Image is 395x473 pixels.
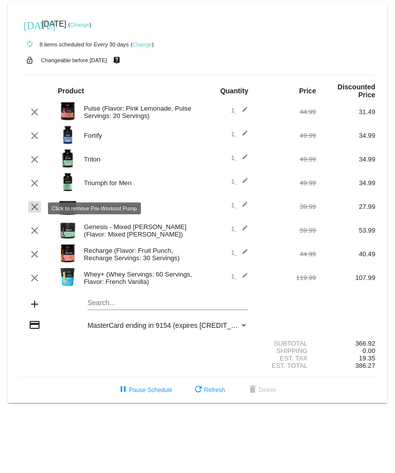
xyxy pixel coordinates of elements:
mat-icon: clear [29,201,41,213]
span: 19.35 [359,355,375,362]
div: 27.99 [316,203,375,210]
div: Shipping [257,347,316,355]
mat-icon: clear [29,177,41,189]
div: 31.49 [316,108,375,116]
img: Image-1-Triumph_carousel-front-transp.png [58,172,78,192]
div: 49.99 [257,156,316,163]
small: ( ) [68,22,91,28]
div: 53.99 [316,227,375,234]
mat-icon: clear [29,154,41,165]
mat-icon: autorenew [24,39,36,50]
div: 119.99 [257,274,316,281]
a: Change [70,22,89,28]
span: 1 [231,273,248,280]
span: 1 [231,178,248,185]
mat-icon: edit [236,225,248,236]
img: Image-1-Genesis-MB-2.0-2025-new-bottle-1000x1000-1.png [58,220,78,239]
span: 1 [231,130,248,138]
div: Pre-Workout Pump [79,203,198,210]
a: Change [132,41,152,47]
div: Recharge (Flavor: Fruit Punch, Recharge Servings: 30 Servings) [79,247,198,262]
span: 386.27 [355,362,375,369]
span: 1 [231,225,248,233]
div: 366.92 [316,340,375,347]
small: 8 items scheduled for Every 30 days [20,41,129,47]
button: Refresh [184,381,233,399]
mat-icon: lock_open [24,54,36,67]
div: 49.99 [257,132,316,139]
span: Delete [247,387,276,394]
div: Genesis - Mixed [PERSON_NAME] (Flavor: Mixed [PERSON_NAME]) [79,223,198,238]
strong: Discounted Price [338,83,375,99]
div: Fortify [79,132,198,139]
mat-icon: edit [236,154,248,165]
mat-select: Payment Method [88,321,248,329]
div: Whey+ (Whey Servings: 60 Servings, Flavor: French Vanilla) [79,271,198,285]
mat-icon: edit [236,201,248,213]
mat-icon: clear [29,225,41,236]
mat-icon: clear [29,248,41,260]
span: 1 [231,107,248,114]
div: Est. Tax [257,355,316,362]
div: 40.49 [316,250,375,258]
div: Pulse (Flavor: Pink Lemonade, Pulse Servings: 20 Servings) [79,105,198,119]
mat-icon: clear [29,272,41,284]
mat-icon: live_help [111,54,123,67]
img: Image-1-Carousel-Pre-Workout-Pump-1000x1000-Transp.png [58,196,78,216]
mat-icon: clear [29,106,41,118]
mat-icon: edit [236,272,248,284]
div: Triton [79,156,198,163]
mat-icon: edit [236,130,248,142]
button: Pause Schedule [109,381,180,399]
input: Search... [88,299,248,307]
span: 0.00 [362,347,375,355]
small: Changeable before [DATE] [41,57,107,63]
span: Pause Schedule [117,387,172,394]
span: MasterCard ending in 9154 (expires [CREDIT_CARD_DATA]) [88,321,276,329]
div: 44.99 [257,108,316,116]
strong: Product [58,87,84,95]
mat-icon: edit [236,106,248,118]
div: 44.99 [257,250,316,258]
strong: Price [299,87,316,95]
div: Triumph for Men [79,179,198,187]
div: 107.99 [316,274,375,281]
img: Image-1-Carousel-Triton-Transp.png [58,149,78,168]
img: Image-1-Carousel-Fortify-Transp.png [58,125,78,145]
img: Image-1-Carousel-Whey-5lb-Vanilla-no-badge-Transp.png [58,267,78,287]
div: 34.99 [316,132,375,139]
mat-icon: pause [117,384,129,396]
mat-icon: credit_card [29,319,41,331]
div: 49.99 [257,179,316,187]
small: ( ) [131,41,154,47]
div: 34.99 [316,156,375,163]
button: Delete [239,381,284,399]
div: 59.99 [257,227,316,234]
strong: Quantity [220,87,248,95]
div: 34.99 [316,179,375,187]
mat-icon: clear [29,130,41,142]
span: 1 [231,249,248,256]
img: Image-1-Carousel-Pulse-20S-Pink-Lemonade-Transp.png [58,101,78,121]
span: 1 [231,201,248,209]
mat-icon: refresh [192,384,204,396]
mat-icon: add [29,298,41,310]
mat-icon: delete [247,384,259,396]
span: 1 [231,154,248,161]
div: Subtotal [257,340,316,347]
img: Image-1-Carousel-Recharge30S-Fruit-Punch-Transp.png [58,243,78,263]
div: Est. Total [257,362,316,369]
mat-icon: edit [236,177,248,189]
span: Refresh [192,387,225,394]
div: 39.99 [257,203,316,210]
mat-icon: [DATE] [24,19,36,31]
mat-icon: edit [236,248,248,260]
